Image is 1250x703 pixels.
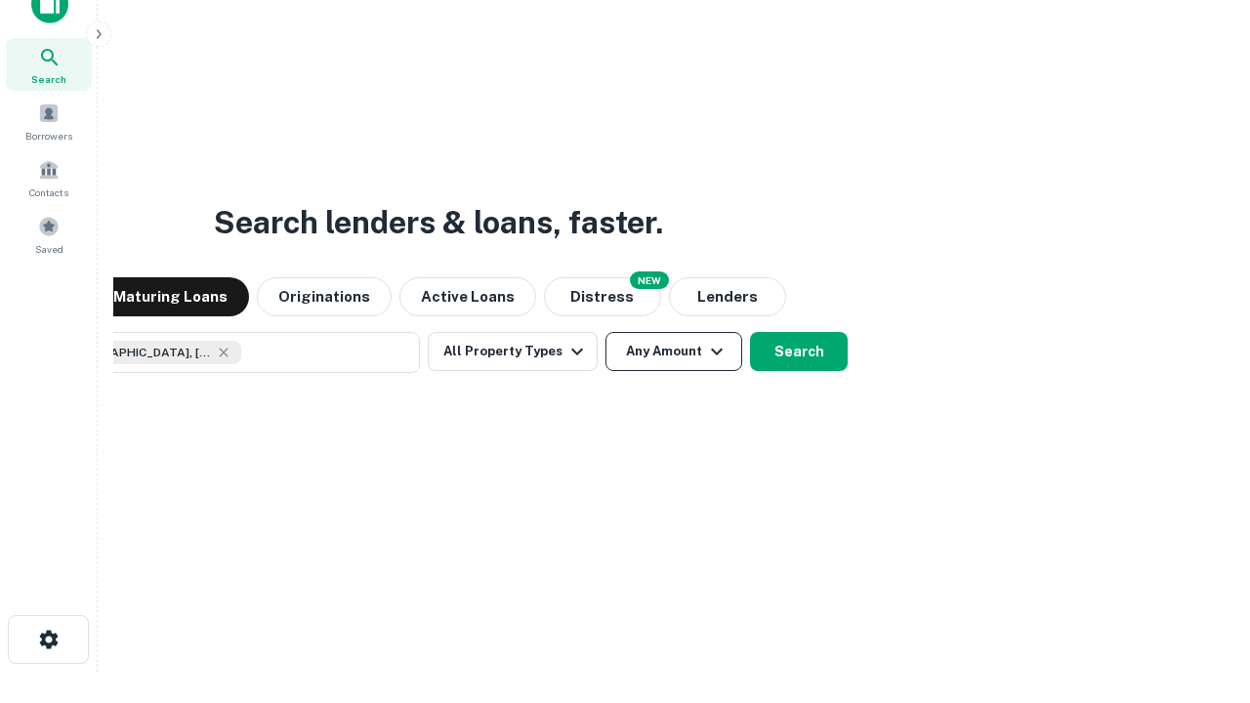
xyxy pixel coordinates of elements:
button: Search distressed loans with lien and other non-mortgage details. [544,277,661,316]
button: Maturing Loans [92,277,249,316]
h3: Search lenders & loans, faster. [214,199,663,246]
a: Search [6,38,92,91]
button: Lenders [669,277,786,316]
iframe: Chat Widget [1152,547,1250,641]
button: [GEOGRAPHIC_DATA], [GEOGRAPHIC_DATA], [GEOGRAPHIC_DATA] [29,332,420,373]
button: Any Amount [605,332,742,371]
button: Originations [257,277,392,316]
button: Active Loans [399,277,536,316]
div: NEW [630,271,669,289]
button: Search [750,332,848,371]
span: Contacts [29,185,68,200]
span: Borrowers [25,128,72,144]
span: Saved [35,241,63,257]
a: Saved [6,208,92,261]
span: [GEOGRAPHIC_DATA], [GEOGRAPHIC_DATA], [GEOGRAPHIC_DATA] [65,344,212,361]
span: Search [31,71,66,87]
a: Borrowers [6,95,92,147]
a: Contacts [6,151,92,204]
button: All Property Types [428,332,598,371]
